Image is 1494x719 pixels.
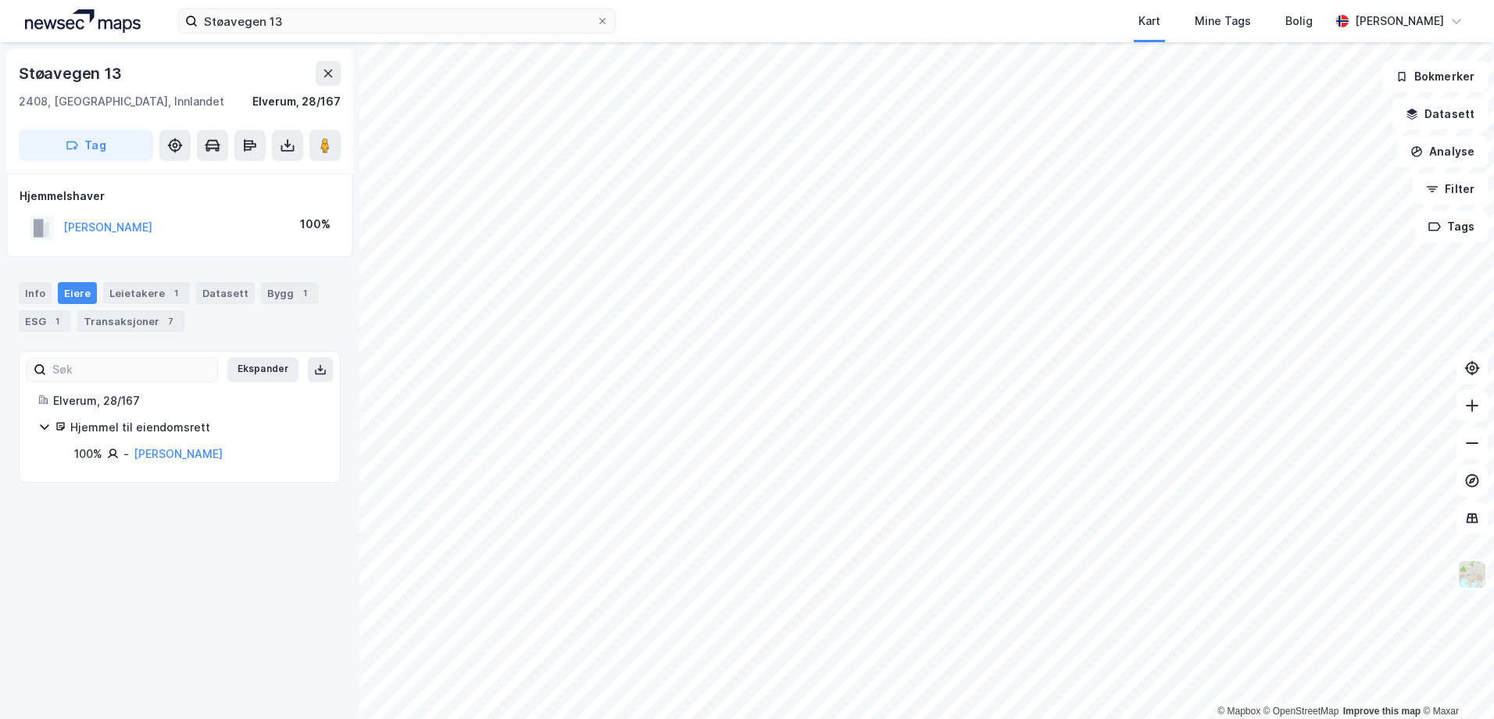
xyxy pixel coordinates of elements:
[74,445,102,463] div: 100%
[19,92,224,111] div: 2408, [GEOGRAPHIC_DATA], Innlandet
[1397,136,1488,167] button: Analyse
[19,61,125,86] div: Støavegen 13
[20,187,340,206] div: Hjemmelshaver
[168,285,184,301] div: 1
[70,418,321,437] div: Hjemmel til eiendomsrett
[1457,560,1487,589] img: Z
[1382,61,1488,92] button: Bokmerker
[25,9,141,33] img: logo.a4113a55bc3d86da70a041830d287a7e.svg
[1415,211,1488,242] button: Tags
[1217,706,1260,717] a: Mapbox
[19,310,71,332] div: ESG
[300,215,331,234] div: 100%
[196,282,255,304] div: Datasett
[77,310,184,332] div: Transaksjoner
[1343,706,1421,717] a: Improve this map
[1392,98,1488,130] button: Datasett
[1416,644,1494,719] div: Kontrollprogram for chat
[49,313,65,329] div: 1
[46,358,217,381] input: Søk
[1285,12,1313,30] div: Bolig
[123,445,129,463] div: -
[19,130,153,161] button: Tag
[19,282,52,304] div: Info
[198,9,596,33] input: Søk på adresse, matrikkel, gårdeiere, leietakere eller personer
[103,282,190,304] div: Leietakere
[252,92,341,111] div: Elverum, 28/167
[53,392,321,410] div: Elverum, 28/167
[1195,12,1251,30] div: Mine Tags
[1138,12,1160,30] div: Kart
[1355,12,1444,30] div: [PERSON_NAME]
[163,313,178,329] div: 7
[134,447,223,460] a: [PERSON_NAME]
[1416,644,1494,719] iframe: Chat Widget
[261,282,319,304] div: Bygg
[58,282,97,304] div: Eiere
[297,285,313,301] div: 1
[1413,173,1488,205] button: Filter
[227,357,298,382] button: Ekspander
[1263,706,1339,717] a: OpenStreetMap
